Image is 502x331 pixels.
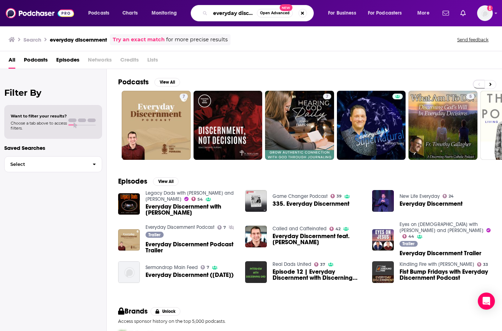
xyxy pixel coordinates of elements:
[118,193,140,215] a: Everyday Discernment with Tim Ferrara
[273,201,349,207] a: 335. Everyday Discernment
[166,36,228,44] span: for more precise results
[118,177,147,186] h2: Episodes
[320,263,325,266] span: 37
[118,78,149,86] h2: Podcasts
[273,269,364,281] a: Episode 12 | Everyday Discernment with Discerning Dad
[118,261,140,283] img: Everyday Discernment (February 02, 2020)
[245,190,267,212] img: 335. Everyday Discernment
[118,307,148,316] h2: Brands
[372,261,394,283] img: Fist Bump Fridays with Everyday Discernment Podcast
[280,4,292,11] span: New
[400,193,440,199] a: New Life Everyday
[487,5,493,11] svg: Add a profile image
[147,7,186,19] button: open menu
[4,88,102,98] h2: Filter By
[153,177,179,186] button: View All
[207,266,209,269] span: 7
[122,91,191,160] a: 7
[197,198,203,201] span: 54
[273,226,327,232] a: Called and Caffeinated
[245,261,267,283] a: Episode 12 | Everyday Discernment with Discerning Dad
[466,94,475,99] a: 5
[331,194,342,198] a: 39
[4,145,102,151] p: Saved Searches
[120,54,139,69] span: Credits
[56,54,79,69] a: Episodes
[191,197,203,201] a: 54
[372,190,394,212] a: Everyday Discernment
[24,54,48,69] a: Podcasts
[223,226,226,229] span: 7
[477,5,493,21] img: User Profile
[273,193,328,199] a: Game Changer Podcast
[23,36,41,43] h3: Search
[408,91,477,160] a: 5
[4,156,102,172] button: Select
[260,11,290,15] span: Open Advanced
[455,37,491,43] button: Send feedback
[146,204,237,216] a: Everyday Discernment with Tim Ferrara
[363,7,412,19] button: open menu
[118,319,491,324] p: Access sponsor history on the top 5,000 podcasts.
[118,177,179,186] a: EpisodesView All
[412,7,438,19] button: open menu
[402,234,414,238] a: 44
[197,5,321,21] div: Search podcasts, credits, & more...
[326,93,328,100] span: 7
[146,224,215,230] a: Everyday Discernment Podcast
[146,264,198,270] a: Sermondrop Main Feed
[9,54,15,69] a: All
[400,221,483,233] a: Eyes on Jesus with Drew and Tim
[217,225,226,230] a: 7
[323,7,365,19] button: open menu
[257,9,293,17] button: Open AdvancedNew
[449,195,454,198] span: 24
[183,93,185,100] span: 7
[400,261,474,267] a: Kindling Fire with Troy Mangum
[180,94,188,99] a: 7
[400,269,491,281] a: Fist Bump Fridays with Everyday Discernment Podcast
[152,8,177,18] span: Monitoring
[400,250,481,256] a: Everyday Discernment Trailer
[88,54,112,69] span: Networks
[146,241,237,253] a: Everyday Discernment Podcast Trailer
[408,235,414,238] span: 44
[273,261,311,267] a: Real Dads United
[265,91,334,160] a: 7
[5,162,87,167] span: Select
[337,195,342,198] span: 39
[122,8,138,18] span: Charts
[440,7,452,19] a: Show notifications dropdown
[328,8,356,18] span: For Business
[478,293,495,310] div: Open Intercom Messenger
[477,5,493,21] span: Logged in as shcarlos
[118,229,140,251] img: Everyday Discernment Podcast Trailer
[483,263,488,266] span: 33
[11,114,67,119] span: Want to filter your results?
[335,227,340,231] span: 42
[469,93,472,100] span: 5
[147,54,158,69] span: Lists
[6,6,74,20] img: Podchaser - Follow, Share and Rate Podcasts
[273,233,364,245] span: Everyday Discernment feat. [PERSON_NAME]
[400,201,463,207] a: Everyday Discernment
[372,229,394,251] img: Everyday Discernment Trailer
[314,262,326,267] a: 37
[118,78,180,86] a: PodcastsView All
[113,36,165,44] a: Try an exact match
[245,226,267,247] img: Everyday Discernment feat. Tim Ferrara
[11,121,67,131] span: Choose a tab above to access filters.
